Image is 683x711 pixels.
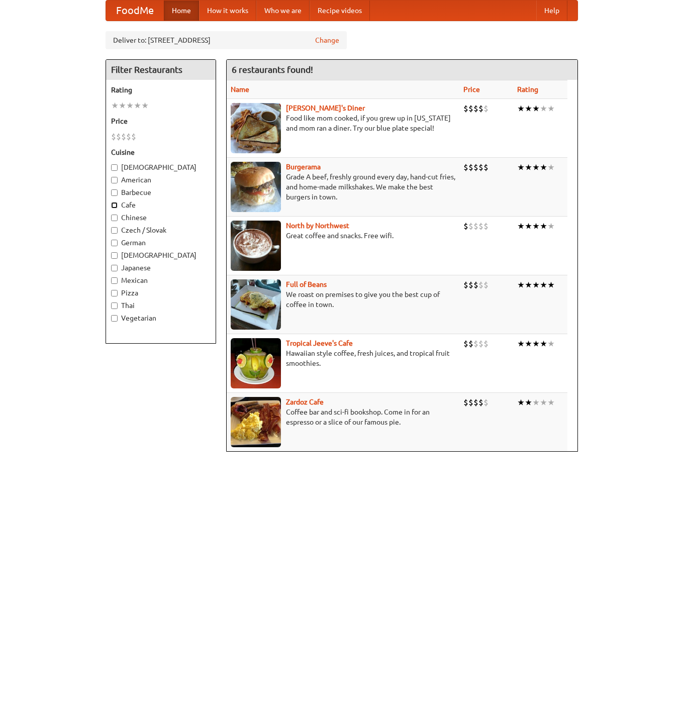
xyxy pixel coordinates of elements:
[517,162,525,173] li: ★
[532,397,540,408] li: ★
[478,338,483,349] li: $
[463,221,468,232] li: $
[525,279,532,290] li: ★
[517,85,538,93] a: Rating
[111,162,211,172] label: [DEMOGRAPHIC_DATA]
[532,279,540,290] li: ★
[532,338,540,349] li: ★
[231,279,281,330] img: beans.jpg
[525,397,532,408] li: ★
[111,85,211,95] h5: Rating
[231,172,455,202] p: Grade A beef, freshly ground every day, hand-cut fries, and home-made milkshakes. We make the bes...
[111,227,118,234] input: Czech / Slovak
[525,162,532,173] li: ★
[483,103,489,114] li: $
[286,398,324,406] a: Zardoz Cafe
[231,397,281,447] img: zardoz.jpg
[231,85,249,93] a: Name
[232,65,313,74] ng-pluralize: 6 restaurants found!
[478,103,483,114] li: $
[540,221,547,232] li: ★
[231,407,455,427] p: Coffee bar and sci-fi bookshop. Come in for an espresso or a slice of our famous pie.
[119,100,126,111] li: ★
[111,187,211,197] label: Barbecue
[547,397,555,408] li: ★
[111,302,118,309] input: Thai
[111,250,211,260] label: [DEMOGRAPHIC_DATA]
[231,338,281,388] img: jeeves.jpg
[199,1,256,21] a: How it works
[106,60,216,80] h4: Filter Restaurants
[111,175,211,185] label: American
[111,116,211,126] h5: Price
[286,222,349,230] a: North by Northwest
[256,1,310,21] a: Who we are
[106,31,347,49] div: Deliver to: [STREET_ADDRESS]
[517,103,525,114] li: ★
[111,238,211,248] label: German
[126,100,134,111] li: ★
[111,263,211,273] label: Japanese
[286,163,321,171] a: Burgerama
[286,104,365,112] b: [PERSON_NAME]'s Diner
[532,162,540,173] li: ★
[525,221,532,232] li: ★
[517,397,525,408] li: ★
[468,338,473,349] li: $
[111,252,118,259] input: [DEMOGRAPHIC_DATA]
[111,277,118,284] input: Mexican
[111,164,118,171] input: [DEMOGRAPHIC_DATA]
[517,221,525,232] li: ★
[231,221,281,271] img: north.jpg
[478,221,483,232] li: $
[547,279,555,290] li: ★
[540,397,547,408] li: ★
[547,103,555,114] li: ★
[478,162,483,173] li: $
[532,221,540,232] li: ★
[111,240,118,246] input: German
[111,225,211,235] label: Czech / Slovak
[473,221,478,232] li: $
[111,147,211,157] h5: Cuisine
[483,221,489,232] li: $
[517,338,525,349] li: ★
[483,279,489,290] li: $
[121,131,126,142] li: $
[540,338,547,349] li: ★
[111,202,118,209] input: Cafe
[231,231,455,241] p: Great coffee and snacks. Free wifi.
[483,397,489,408] li: $
[231,162,281,212] img: burgerama.jpg
[478,397,483,408] li: $
[540,162,547,173] li: ★
[164,1,199,21] a: Home
[540,279,547,290] li: ★
[231,113,455,133] p: Food like mom cooked, if you grew up in [US_STATE] and mom ran a diner. Try our blue plate special!
[126,131,131,142] li: $
[473,397,478,408] li: $
[111,131,116,142] li: $
[231,348,455,368] p: Hawaiian style coffee, fresh juices, and tropical fruit smoothies.
[111,215,118,221] input: Chinese
[463,103,468,114] li: $
[532,103,540,114] li: ★
[517,279,525,290] li: ★
[111,100,119,111] li: ★
[111,288,211,298] label: Pizza
[111,275,211,285] label: Mexican
[473,162,478,173] li: $
[286,339,353,347] a: Tropical Jeeve's Cafe
[547,338,555,349] li: ★
[131,131,136,142] li: $
[468,397,473,408] li: $
[536,1,567,21] a: Help
[463,85,480,93] a: Price
[478,279,483,290] li: $
[111,313,211,323] label: Vegetarian
[473,279,478,290] li: $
